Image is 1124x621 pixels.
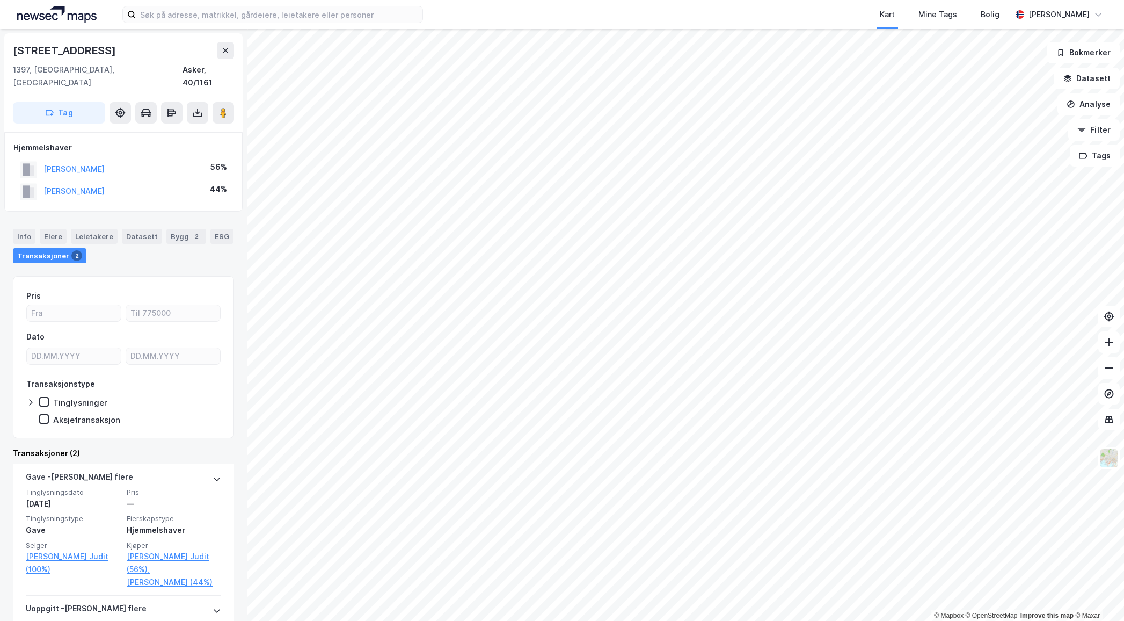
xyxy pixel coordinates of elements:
input: DD.MM.YYYY [126,348,220,364]
input: Fra [27,305,121,321]
span: Eierskapstype [127,514,221,523]
span: Tinglysningstype [26,514,120,523]
span: Tinglysningsdato [26,488,120,497]
button: Bokmerker [1047,42,1120,63]
div: Dato [26,330,45,343]
div: Transaksjoner (2) [13,447,234,460]
button: Tag [13,102,105,124]
input: Til 775000 [126,305,220,321]
div: 1397, [GEOGRAPHIC_DATA], [GEOGRAPHIC_DATA] [13,63,183,89]
button: Tags [1070,145,1120,167]
iframe: Chat Widget [1070,569,1124,621]
div: 2 [71,250,82,261]
div: 56% [210,161,227,174]
div: [DATE] [26,497,120,510]
a: Mapbox [934,612,964,619]
button: Filter [1068,119,1120,141]
div: Hjemmelshaver [13,141,233,154]
span: Kjøper [127,541,221,550]
div: — [127,497,221,510]
input: Søk på adresse, matrikkel, gårdeiere, leietakere eller personer [136,6,422,23]
input: DD.MM.YYYY [27,348,121,364]
div: Aksjetransaksjon [53,415,120,425]
div: Info [13,229,35,244]
a: [PERSON_NAME] Judit (56%), [127,550,221,576]
a: Improve this map [1020,612,1074,619]
a: [PERSON_NAME] (44%) [127,576,221,589]
img: logo.a4113a55bc3d86da70a041830d287a7e.svg [17,6,97,23]
span: Selger [26,541,120,550]
div: ESG [210,229,233,244]
div: Gave [26,524,120,537]
div: Mine Tags [918,8,957,21]
div: Bolig [981,8,999,21]
div: 2 [191,231,202,242]
span: Pris [127,488,221,497]
div: Kart [880,8,895,21]
div: Pris [26,290,41,302]
div: [STREET_ADDRESS] [13,42,118,59]
a: OpenStreetMap [966,612,1018,619]
div: Uoppgitt - [PERSON_NAME] flere [26,602,147,619]
div: Transaksjonstype [26,378,95,391]
div: Hjemmelshaver [127,524,221,537]
div: Datasett [122,229,162,244]
img: Z [1099,448,1119,468]
div: Gave - [PERSON_NAME] flere [26,471,133,488]
div: Eiere [40,229,67,244]
button: Datasett [1054,68,1120,89]
div: Asker, 40/1161 [183,63,234,89]
button: Analyse [1057,93,1120,115]
div: Transaksjoner [13,248,86,263]
div: Tinglysninger [53,398,107,408]
div: Bygg [166,229,206,244]
div: [PERSON_NAME] [1028,8,1090,21]
a: [PERSON_NAME] Judit (100%) [26,550,120,576]
div: Leietakere [71,229,118,244]
div: 44% [210,183,227,196]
